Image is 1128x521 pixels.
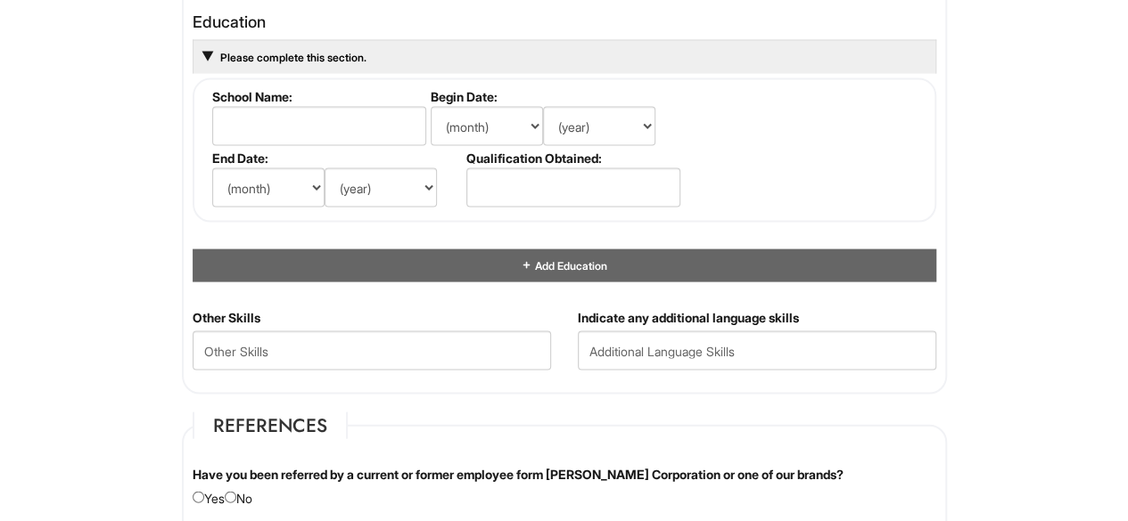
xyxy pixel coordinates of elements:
[193,412,348,439] legend: References
[578,331,936,370] input: Additional Language Skills
[193,309,260,327] label: Other Skills
[431,89,678,104] label: Begin Date:
[521,259,606,273] a: Add Education
[212,89,424,104] label: School Name:
[193,13,936,31] h4: Education
[466,151,678,166] label: Qualification Obtained:
[179,466,950,508] div: Yes No
[193,466,844,484] label: Have you been referred by a current or former employee form [PERSON_NAME] Corporation or one of o...
[193,331,551,370] input: Other Skills
[218,51,366,64] a: Please complete this section.
[532,259,606,273] span: Add Education
[212,151,459,166] label: End Date:
[578,309,799,327] label: Indicate any additional language skills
